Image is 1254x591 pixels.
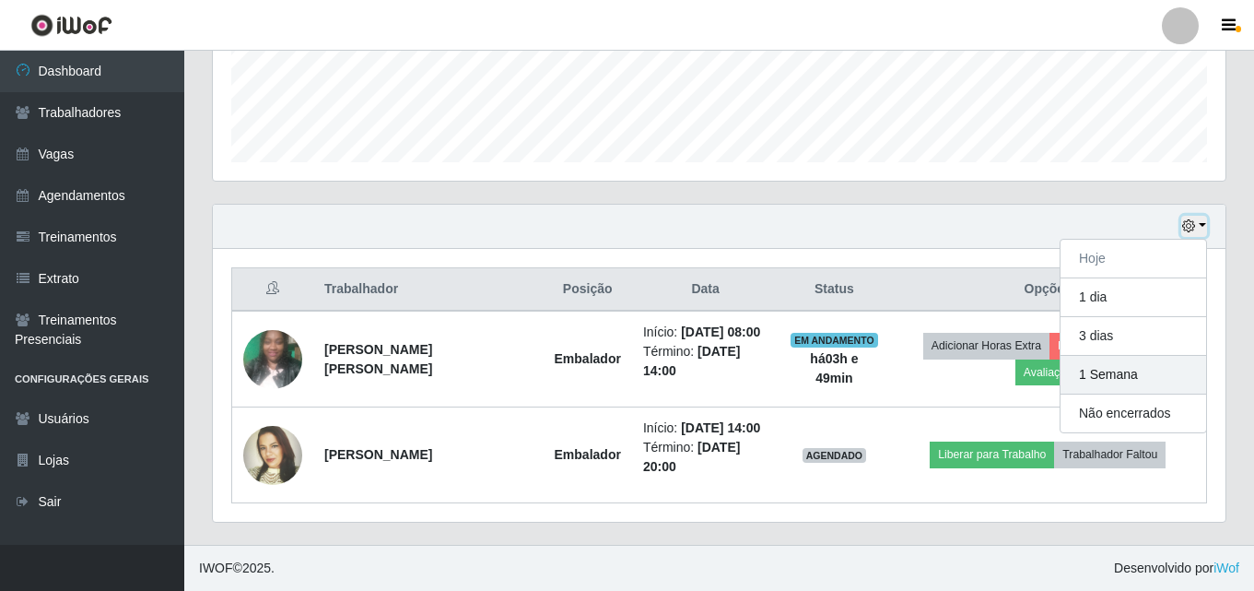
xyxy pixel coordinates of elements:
button: 1 dia [1061,278,1206,317]
strong: Embalador [555,447,621,462]
th: Data [632,268,779,312]
strong: Embalador [555,351,621,366]
strong: [PERSON_NAME] [PERSON_NAME] [324,342,432,376]
button: Não encerrados [1061,395,1206,432]
li: Término: [643,438,768,477]
strong: há 03 h e 49 min [810,351,858,385]
span: EM ANDAMENTO [791,333,878,348]
button: Adicionar Horas Extra [923,333,1049,359]
strong: [PERSON_NAME] [324,447,432,462]
li: Início: [643,419,768,438]
button: 1 Semana [1061,356,1206,395]
th: Status [779,268,889,312]
button: Trabalhador Faltou [1054,442,1166,467]
li: Início: [643,323,768,342]
time: [DATE] 08:00 [681,325,760,339]
button: Hoje [1061,240,1206,278]
button: Avaliação [1015,360,1081,385]
img: 1719496420169.jpeg [243,391,302,519]
th: Trabalhador [313,268,544,312]
span: © 2025 . [199,559,275,578]
button: Liberar para Trabalho [930,442,1054,467]
img: CoreUI Logo [30,14,112,37]
li: Término: [643,342,768,381]
img: 1713098995975.jpeg [243,320,302,398]
button: Forçar Encerramento [1049,333,1173,359]
th: Posição [544,268,632,312]
a: iWof [1213,561,1239,575]
th: Opções [890,268,1207,312]
span: IWOF [199,561,233,575]
time: [DATE] 14:00 [681,420,760,435]
button: 3 dias [1061,317,1206,356]
span: Desenvolvido por [1114,559,1239,578]
span: AGENDADO [803,448,867,463]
